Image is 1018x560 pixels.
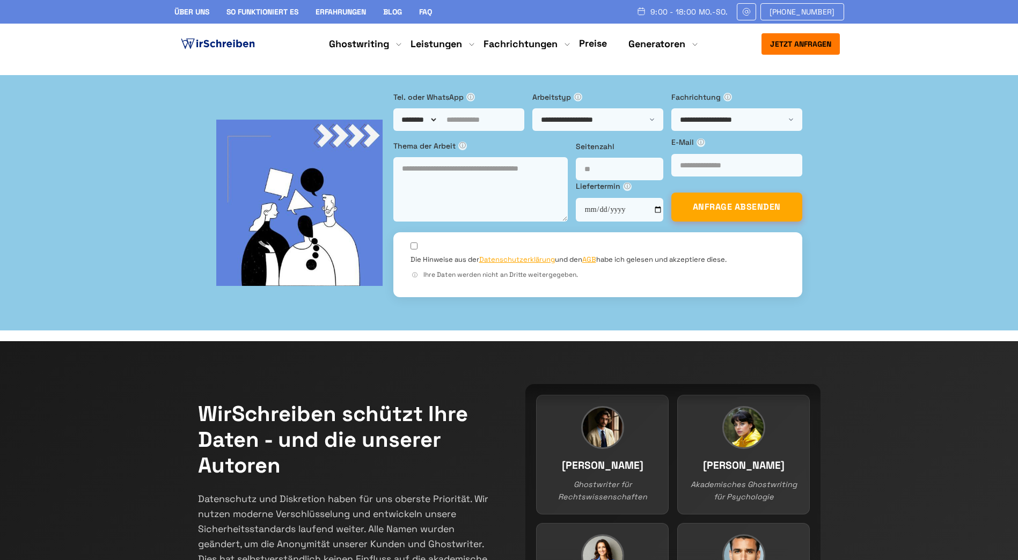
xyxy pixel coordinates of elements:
a: Leistungen [411,38,462,50]
span: ⓘ [723,93,732,101]
label: Arbeitstyp [532,91,663,103]
span: ⓘ [411,271,419,279]
label: Liefertermin [576,180,663,192]
label: Tel. oder WhatsApp [393,91,524,103]
label: Thema der Arbeit [393,140,568,152]
div: Ihre Daten werden nicht an Dritte weitergegeben. [411,270,785,280]
button: Jetzt anfragen [761,33,840,55]
a: [PHONE_NUMBER] [760,3,844,20]
a: So funktioniert es [226,7,298,17]
img: bg [216,120,383,286]
img: Email [742,8,751,16]
h3: [PERSON_NAME] [689,458,799,474]
a: Erfahrungen [316,7,366,17]
button: ANFRAGE ABSENDEN [671,193,802,222]
h2: WirSchreiben schützt Ihre Daten - und die unserer Autoren [198,401,493,478]
a: FAQ [419,7,432,17]
label: Die Hinweise aus der und den habe ich gelesen und akzeptiere diese. [411,255,727,264]
span: ⓘ [466,93,475,101]
a: Blog [383,7,402,17]
span: ⓘ [697,138,705,147]
span: 9:00 - 18:00 Mo.-So. [650,8,728,16]
label: Fachrichtung [671,91,802,103]
span: [PHONE_NUMBER] [770,8,835,16]
label: E-Mail [671,136,802,148]
a: Über uns [174,7,209,17]
span: ⓘ [574,93,582,101]
a: Ghostwriting [329,38,389,50]
img: logo ghostwriter-österreich [179,36,257,52]
h3: [PERSON_NAME] [547,458,657,474]
img: Schedule [636,7,646,16]
label: Seitenzahl [576,141,663,152]
a: AGB [582,255,596,264]
a: Preise [579,37,607,49]
span: ⓘ [623,182,632,191]
span: ⓘ [458,142,467,150]
a: Generatoren [628,38,685,50]
a: Fachrichtungen [484,38,558,50]
a: Datenschutzerklärung [479,255,555,264]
